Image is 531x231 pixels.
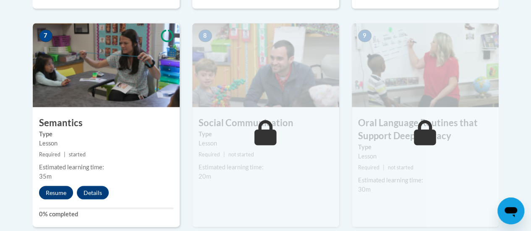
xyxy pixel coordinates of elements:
h3: Oral Language Routines that Support Deep Literacy [352,116,499,142]
span: started [69,151,86,157]
label: Type [358,142,492,151]
img: Course Image [192,23,339,107]
h3: Semantics [33,116,180,129]
span: 30m [358,185,371,192]
div: Estimated learning time: [39,162,173,171]
img: Course Image [33,23,180,107]
span: 35m [39,172,52,179]
div: Estimated learning time: [199,162,333,171]
span: | [223,151,225,157]
div: Lesson [199,138,333,148]
label: 0% completed [39,209,173,218]
div: Lesson [39,138,173,148]
span: Required [358,164,379,170]
label: Type [199,129,333,138]
span: | [64,151,65,157]
iframe: Button to launch messaging window, conversation in progress [497,197,524,224]
div: Estimated learning time: [358,175,492,184]
button: Details [77,186,109,199]
span: | [383,164,385,170]
span: 9 [358,29,371,42]
div: Lesson [358,151,492,161]
span: 8 [199,29,212,42]
span: Required [39,151,60,157]
span: Required [199,151,220,157]
span: 20m [199,172,211,179]
span: not started [228,151,254,157]
img: Course Image [352,23,499,107]
span: 7 [39,29,52,42]
button: Resume [39,186,73,199]
span: not started [388,164,413,170]
h3: Social Communication [192,116,339,129]
label: Type [39,129,173,138]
